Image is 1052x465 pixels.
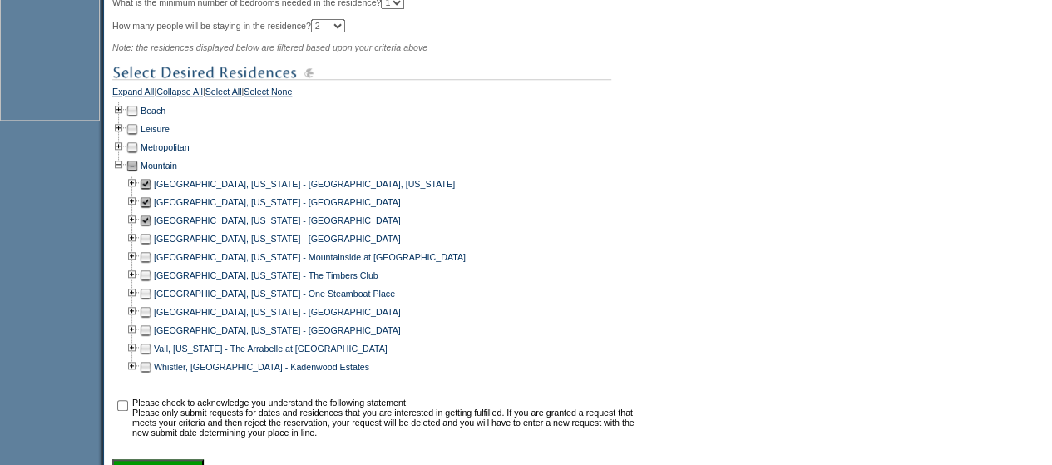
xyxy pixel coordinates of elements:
a: [GEOGRAPHIC_DATA], [US_STATE] - [GEOGRAPHIC_DATA] [154,234,401,244]
td: Please check to acknowledge you understand the following statement: Please only submit requests f... [132,398,639,438]
a: [GEOGRAPHIC_DATA], [US_STATE] - [GEOGRAPHIC_DATA] [154,307,401,317]
a: Vail, [US_STATE] - The Arrabelle at [GEOGRAPHIC_DATA] [154,344,388,354]
a: [GEOGRAPHIC_DATA], [US_STATE] - [GEOGRAPHIC_DATA] [154,215,401,225]
a: [GEOGRAPHIC_DATA], [US_STATE] - One Steamboat Place [154,289,395,299]
a: [GEOGRAPHIC_DATA], [US_STATE] - The Timbers Club [154,270,378,280]
a: [GEOGRAPHIC_DATA], [US_STATE] - [GEOGRAPHIC_DATA] [154,325,401,335]
a: Collapse All [156,87,203,101]
a: Select All [205,87,242,101]
a: Metropolitan [141,142,190,152]
a: [GEOGRAPHIC_DATA], [US_STATE] - Mountainside at [GEOGRAPHIC_DATA] [154,252,466,262]
a: [GEOGRAPHIC_DATA], [US_STATE] - [GEOGRAPHIC_DATA] [154,197,401,207]
a: Beach [141,106,165,116]
a: Select None [244,87,292,101]
a: Expand All [112,87,154,101]
span: Note: the residences displayed below are filtered based upon your criteria above [112,42,427,52]
a: [GEOGRAPHIC_DATA], [US_STATE] - [GEOGRAPHIC_DATA], [US_STATE] [154,179,455,189]
a: Mountain [141,161,177,171]
div: | | | [112,87,640,101]
a: Whistler, [GEOGRAPHIC_DATA] - Kadenwood Estates [154,362,369,372]
a: Leisure [141,124,170,134]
